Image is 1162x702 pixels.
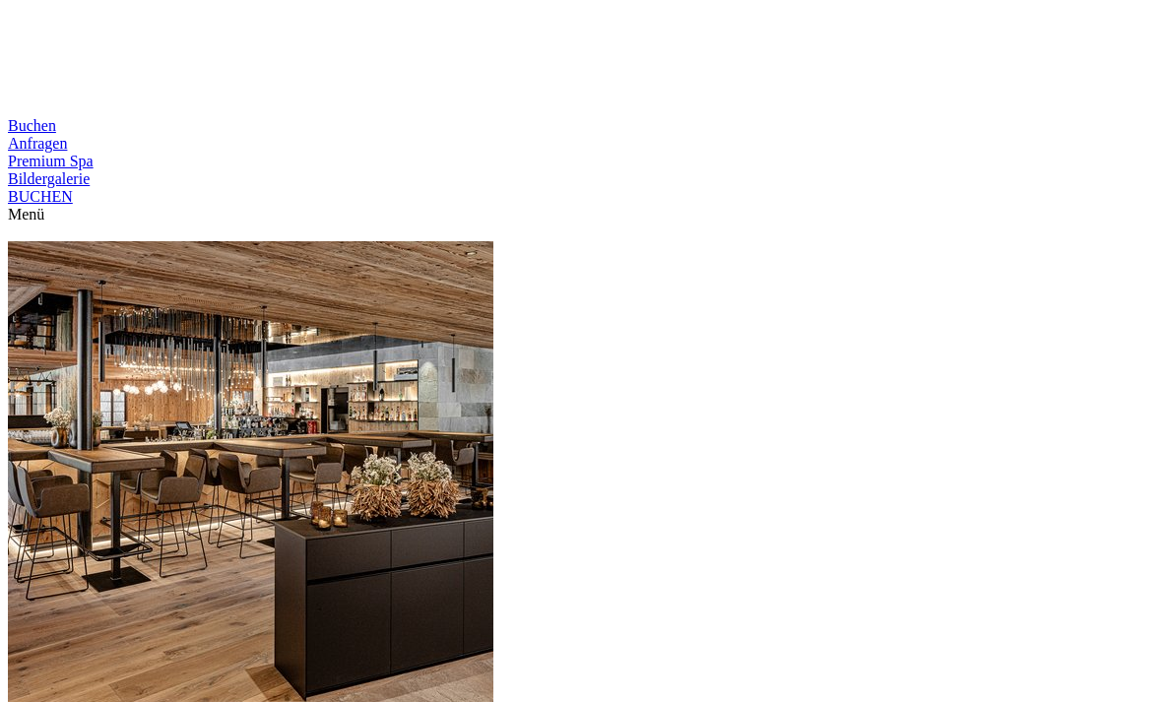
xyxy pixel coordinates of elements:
[8,153,94,169] a: Premium Spa
[8,135,67,152] a: Anfragen
[8,117,56,134] a: Buchen
[8,206,44,223] span: Menü
[8,188,73,205] a: BUCHEN
[8,170,90,187] a: Bildergalerie
[8,236,9,237] img: Bildergalerie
